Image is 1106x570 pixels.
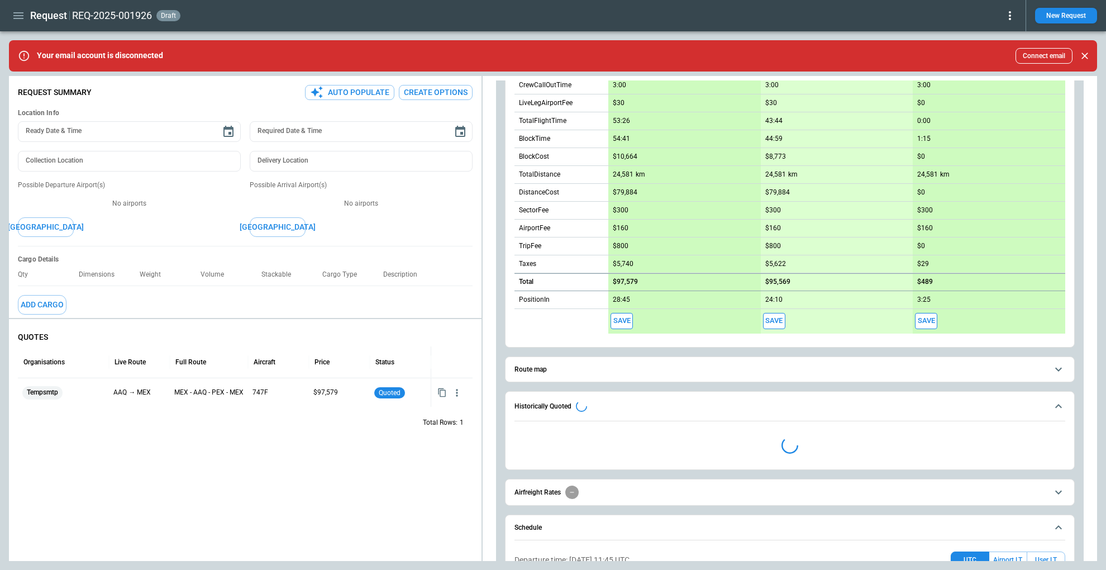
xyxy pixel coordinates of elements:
[765,242,781,250] p: $800
[1035,8,1097,23] button: New Request
[1077,48,1093,64] button: Close
[23,358,65,366] div: Organisations
[18,255,473,264] h6: Cargo Details
[613,242,628,250] p: $800
[765,153,786,161] p: $8,773
[79,270,123,279] p: Dimensions
[140,270,170,279] p: Weight
[519,278,533,286] h6: Total
[22,378,63,407] span: Tempsmtp
[261,270,300,279] p: Stackable
[201,270,233,279] p: Volume
[1027,552,1065,569] button: User LT
[159,12,178,20] span: draft
[519,206,549,215] p: SectorFee
[514,403,571,410] h6: Historically Quoted
[917,117,931,125] p: 0:00
[374,378,426,407] div: Quoted
[514,515,1065,541] button: Schedule
[252,388,304,397] p: 747F
[514,392,1065,421] button: Historically Quoted
[613,99,624,107] p: $30
[514,479,1065,505] button: Airfreight Rates
[613,135,630,143] p: 54:41
[115,358,146,366] div: Live Route
[763,313,785,329] span: Save this aircraft quote and copy details to clipboard
[765,224,781,232] p: $160
[322,270,366,279] p: Cargo Type
[18,199,241,208] p: No airports
[18,180,241,190] p: Possible Departure Airport(s)
[915,313,937,329] button: Save
[917,224,933,232] p: $160
[951,552,989,569] button: UTC
[613,188,637,197] p: $79,884
[519,295,550,305] p: PositionIn
[449,121,471,143] button: Choose date
[765,99,777,107] p: $30
[940,170,950,179] p: km
[435,386,449,400] button: Copy quote content
[765,188,790,197] p: $79,884
[250,217,306,237] button: [GEOGRAPHIC_DATA]
[250,180,473,190] p: Possible Arrival Airport(s)
[613,81,626,89] p: 3:00
[37,51,163,60] p: Your email account is disconnected
[611,313,633,329] button: Save
[1077,44,1093,68] div: dismiss
[375,358,394,366] div: Status
[765,260,786,268] p: $5,622
[636,170,645,179] p: km
[917,188,925,197] p: $0
[514,357,1065,382] button: Route map
[917,81,931,89] p: 3:00
[613,296,630,304] p: 28:45
[788,170,798,179] p: km
[217,121,240,143] button: Choose date
[514,428,1065,465] div: Historically Quoted
[514,489,561,496] h6: Airfreight Rates
[613,153,637,161] p: $10,664
[383,270,426,279] p: Description
[519,80,571,90] p: CrewCallOutTime
[305,85,394,100] button: Auto Populate
[765,117,783,125] p: 43:44
[519,259,536,269] p: Taxes
[314,358,330,366] div: Price
[613,117,630,125] p: 53:26
[989,552,1027,569] button: Airport LT
[765,81,779,89] p: 3:00
[18,109,473,117] h6: Location Info
[917,99,925,107] p: $0
[18,217,74,237] button: [GEOGRAPHIC_DATA]
[917,153,925,161] p: $0
[519,241,541,251] p: TripFee
[519,188,559,197] p: DistanceCost
[519,224,550,233] p: AirportFee
[765,170,786,179] p: 24,581
[613,224,628,232] p: $160
[915,313,937,329] span: Save this aircraft quote and copy details to clipboard
[1016,48,1072,64] button: Connect email
[917,170,938,179] p: 24,581
[613,206,628,215] p: $300
[613,260,633,268] p: $5,740
[765,278,790,286] p: $95,569
[514,524,542,531] h6: Schedule
[765,206,781,215] p: $300
[519,98,573,108] p: LiveLegAirportFee
[18,270,37,279] p: Qty
[613,170,633,179] p: 24,581
[613,278,638,286] p: $97,579
[313,388,365,397] p: $97,579
[399,85,473,100] button: Create Options
[175,358,206,366] div: Full Route
[18,88,92,97] p: Request Summary
[113,388,165,397] p: AAQ → MEX
[250,199,473,208] p: No airports
[917,242,925,250] p: $0
[30,9,67,22] h1: Request
[519,170,560,179] p: TotalDistance
[174,388,244,397] p: MEX - AAQ - PEX - MEX
[917,296,931,304] p: 3:25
